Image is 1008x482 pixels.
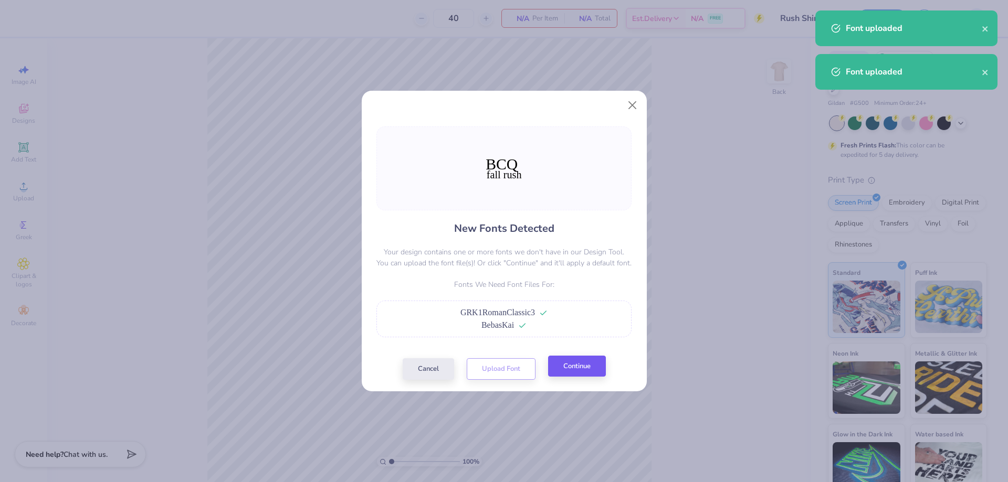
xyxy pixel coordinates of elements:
[846,22,982,35] div: Font uploaded
[982,66,989,78] button: close
[403,358,454,380] button: Cancel
[376,247,632,269] p: Your design contains one or more fonts we don't have in our Design Tool. You can upload the font ...
[982,22,989,35] button: close
[622,95,642,115] button: Close
[376,279,632,290] p: Fonts We Need Font Files For:
[481,320,514,329] span: BebasKai
[454,221,554,236] h4: New Fonts Detected
[548,356,606,377] button: Continue
[460,308,535,317] span: GRK1RomanClassic3
[846,66,982,78] div: Font uploaded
